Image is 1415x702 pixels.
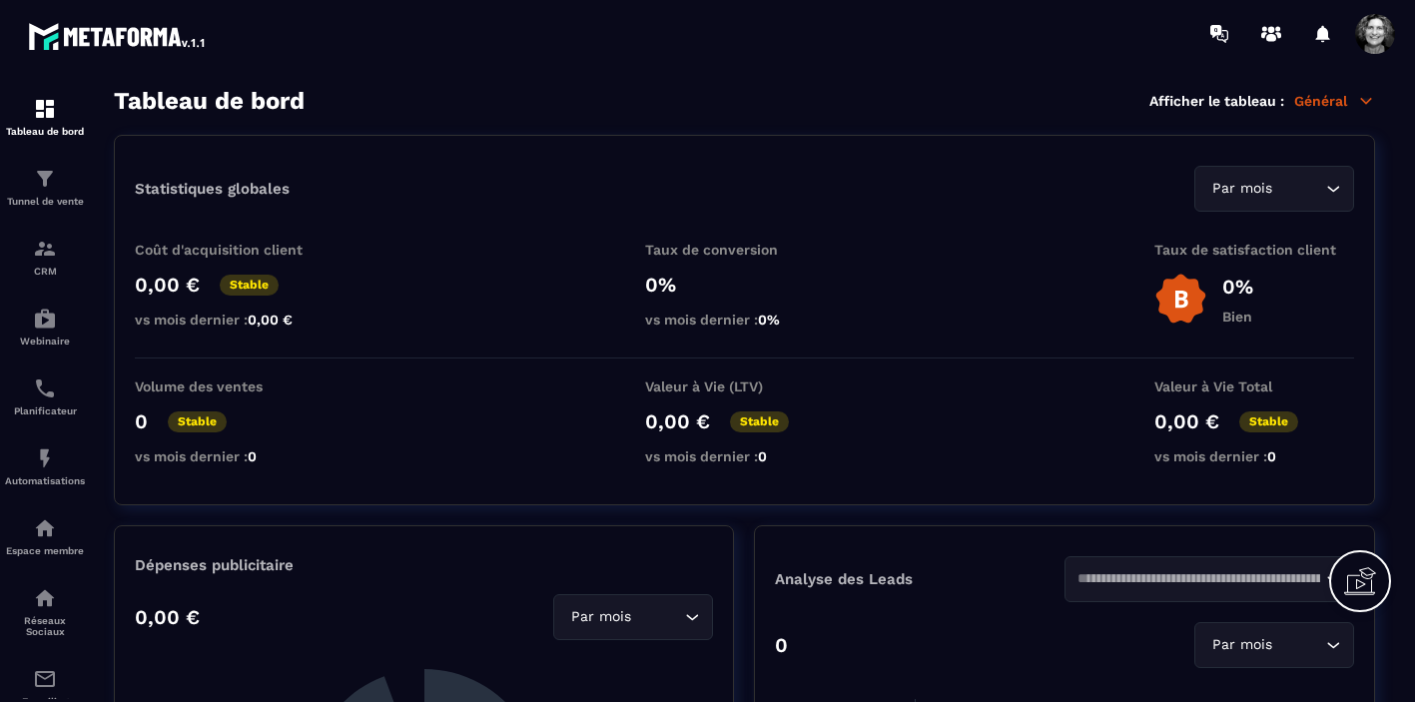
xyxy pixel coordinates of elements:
p: Bien [1222,309,1253,325]
p: 0% [645,273,845,297]
img: logo [28,18,208,54]
p: Statistiques globales [135,180,290,198]
input: Search for option [635,606,680,628]
p: Afficher le tableau : [1149,93,1284,109]
input: Search for option [1276,634,1321,656]
p: Volume des ventes [135,378,335,394]
img: b-badge-o.b3b20ee6.svg [1154,273,1207,326]
input: Search for option [1077,568,1321,590]
p: 0 [135,409,148,433]
div: Search for option [1194,166,1354,212]
p: vs mois dernier : [1154,448,1354,464]
a: formationformationCRM [5,222,85,292]
p: Général [1294,92,1375,110]
span: 0 [248,448,257,464]
p: Stable [220,275,279,296]
img: formation [33,97,57,121]
p: Stable [1239,411,1298,432]
p: Réseaux Sociaux [5,615,85,637]
img: automations [33,307,57,331]
div: Search for option [1064,556,1354,602]
span: Par mois [1207,634,1276,656]
p: vs mois dernier : [135,312,335,328]
span: Par mois [566,606,635,628]
p: Tableau de bord [5,126,85,137]
input: Search for option [1276,178,1321,200]
p: vs mois dernier : [645,312,845,328]
a: social-networksocial-networkRéseaux Sociaux [5,571,85,652]
a: formationformationTableau de bord [5,82,85,152]
p: 0,00 € [645,409,710,433]
p: Dépenses publicitaire [135,556,713,574]
a: automationsautomationsAutomatisations [5,431,85,501]
img: formation [33,237,57,261]
p: Automatisations [5,475,85,486]
span: 0 [758,448,767,464]
p: Stable [730,411,789,432]
p: 0% [1222,275,1253,299]
p: Valeur à Vie Total [1154,378,1354,394]
span: 0 [1267,448,1276,464]
h3: Tableau de bord [114,87,305,115]
img: automations [33,446,57,470]
img: automations [33,516,57,540]
a: automationsautomationsEspace membre [5,501,85,571]
img: email [33,667,57,691]
p: vs mois dernier : [135,448,335,464]
p: Tunnel de vente [5,196,85,207]
p: Coût d'acquisition client [135,242,335,258]
p: 0 [775,633,788,657]
p: Valeur à Vie (LTV) [645,378,845,394]
p: vs mois dernier : [645,448,845,464]
span: Par mois [1207,178,1276,200]
p: Analyse des Leads [775,570,1064,588]
p: CRM [5,266,85,277]
a: schedulerschedulerPlanificateur [5,361,85,431]
a: automationsautomationsWebinaire [5,292,85,361]
span: 0% [758,312,780,328]
span: 0,00 € [248,312,293,328]
p: Planificateur [5,405,85,416]
img: scheduler [33,376,57,400]
img: social-network [33,586,57,610]
img: formation [33,167,57,191]
p: Taux de satisfaction client [1154,242,1354,258]
a: formationformationTunnel de vente [5,152,85,222]
p: 0,00 € [135,273,200,297]
p: 0,00 € [1154,409,1219,433]
p: 0,00 € [135,605,200,629]
p: Webinaire [5,336,85,347]
p: Stable [168,411,227,432]
div: Search for option [1194,622,1354,668]
div: Search for option [553,594,713,640]
p: Espace membre [5,545,85,556]
p: Taux de conversion [645,242,845,258]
